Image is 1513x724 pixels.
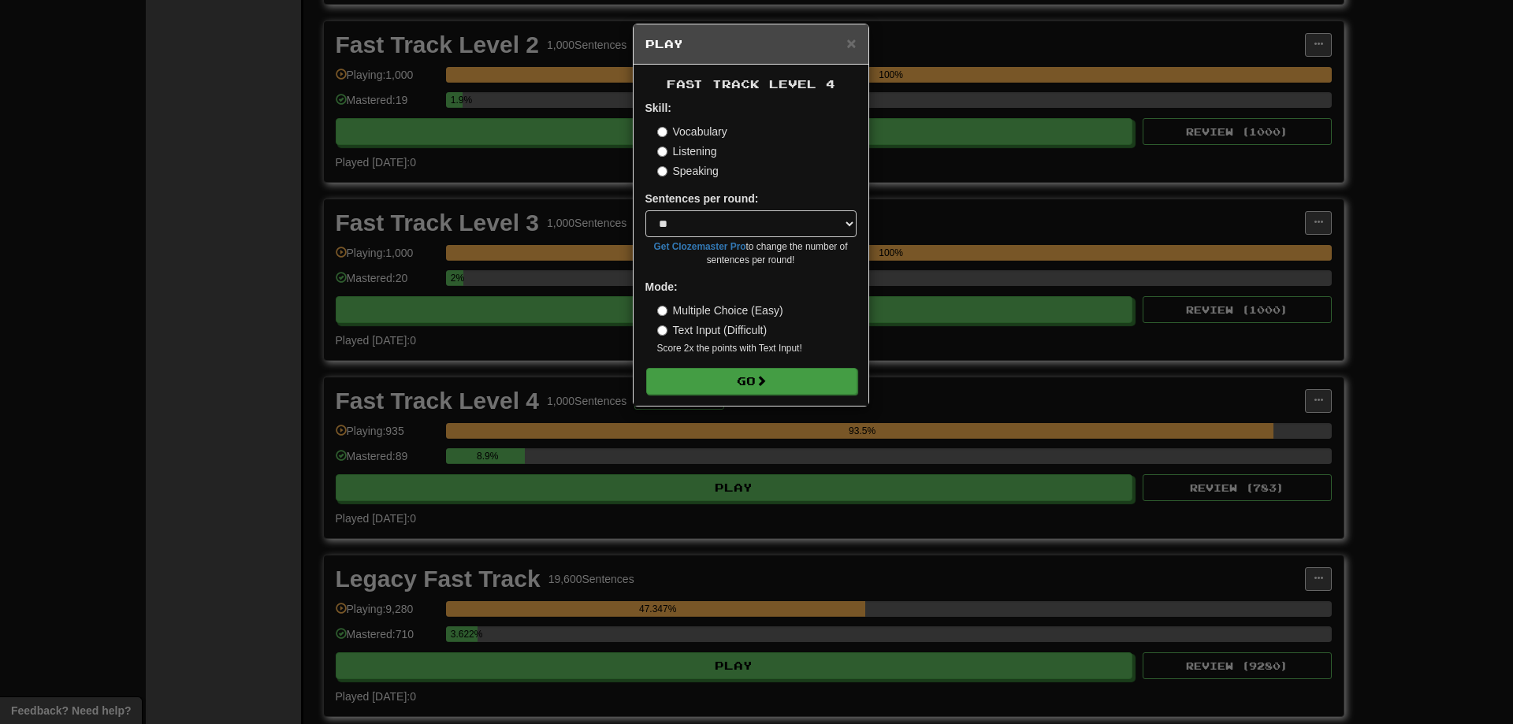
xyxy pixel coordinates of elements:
[657,306,667,316] input: Multiple Choice (Easy)
[657,124,727,139] label: Vocabulary
[645,240,857,267] small: to change the number of sentences per round!
[657,303,783,318] label: Multiple Choice (Easy)
[657,325,667,336] input: Text Input (Difficult)
[657,163,719,179] label: Speaking
[645,280,678,293] strong: Mode:
[645,102,671,114] strong: Skill:
[645,191,759,206] label: Sentences per round:
[657,127,667,137] input: Vocabulary
[846,34,856,52] span: ×
[646,368,857,395] button: Go
[657,143,717,159] label: Listening
[846,35,856,51] button: Close
[667,77,835,91] span: Fast Track Level 4
[657,322,768,338] label: Text Input (Difficult)
[645,36,857,52] h5: Play
[657,166,667,176] input: Speaking
[657,342,857,355] small: Score 2x the points with Text Input !
[657,147,667,157] input: Listening
[654,241,746,252] a: Get Clozemaster Pro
